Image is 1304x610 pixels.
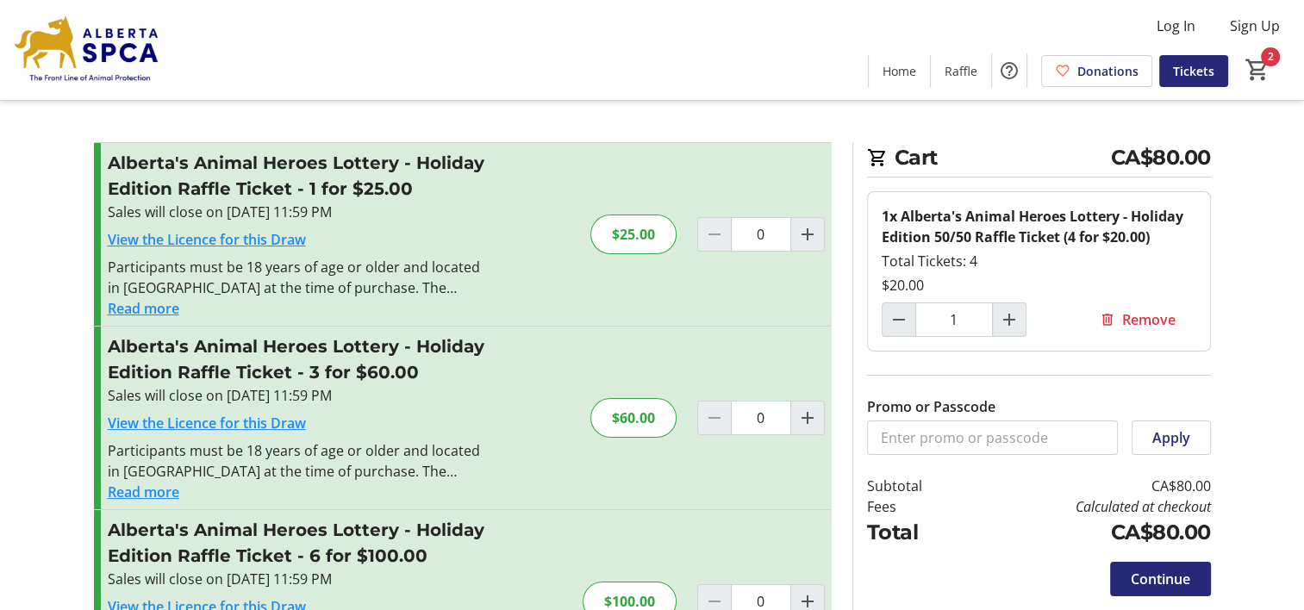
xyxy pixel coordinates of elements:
[108,482,179,502] button: Read more
[867,142,1211,177] h2: Cart
[108,569,484,589] div: Sales will close on [DATE] 11:59 PM
[882,275,1196,296] div: $20.00
[867,517,967,548] td: Total
[108,517,484,569] h3: Alberta's Animal Heroes Lottery - Holiday Edition Raffle Ticket - 6 for $100.00
[590,215,677,254] div: $25.00
[867,496,967,517] td: Fees
[731,401,791,435] input: Alberta's Animal Heroes Lottery - Holiday Edition Raffle Ticket Quantity
[867,476,967,496] td: Subtotal
[108,298,179,319] button: Read more
[966,517,1210,548] td: CA$80.00
[945,62,977,80] span: Raffle
[108,202,484,222] div: Sales will close on [DATE] 11:59 PM
[731,217,791,252] input: Alberta's Animal Heroes Lottery - Holiday Edition Raffle Ticket Quantity
[590,398,677,438] div: $60.00
[1143,12,1209,40] button: Log In
[869,55,930,87] a: Home
[1041,55,1152,87] a: Donations
[10,7,164,93] img: Alberta SPCA's Logo
[1079,302,1196,337] button: Remove
[108,230,306,249] a: View the Licence for this Draw
[108,385,484,406] div: Sales will close on [DATE] 11:59 PM
[883,62,916,80] span: Home
[867,420,1118,455] input: Enter promo or passcode
[966,496,1210,517] td: Calculated at checkout
[108,257,484,298] div: Participants must be 18 years of age or older and located in [GEOGRAPHIC_DATA] at the time of pur...
[966,476,1210,496] td: CA$80.00
[1122,309,1176,330] span: Remove
[1173,62,1214,80] span: Tickets
[882,251,1196,271] div: Total Tickets: 4
[108,440,484,482] div: Participants must be 18 years of age or older and located in [GEOGRAPHIC_DATA] at the time of pur...
[1216,12,1294,40] button: Sign Up
[1132,420,1211,455] button: Apply
[883,303,915,336] button: Decrement by one
[882,206,1196,247] div: 1x Alberta's Animal Heroes Lottery - Holiday Edition 50/50 Raffle Ticket (4 for $20.00)
[1077,62,1139,80] span: Donations
[992,53,1026,88] button: Help
[1111,142,1211,173] span: CA$80.00
[108,414,306,433] a: View the Licence for this Draw
[108,150,484,202] h3: Alberta's Animal Heroes Lottery - Holiday Edition Raffle Ticket - 1 for $25.00
[791,218,824,251] button: Increment by one
[108,333,484,385] h3: Alberta's Animal Heroes Lottery - Holiday Edition Raffle Ticket - 3 for $60.00
[1110,562,1211,596] button: Continue
[791,401,824,434] button: Increment by one
[1242,54,1273,85] button: Cart
[867,396,995,417] label: Promo or Passcode
[1131,569,1190,589] span: Continue
[931,55,991,87] a: Raffle
[1230,16,1280,36] span: Sign Up
[1152,427,1190,448] span: Apply
[1157,16,1195,36] span: Log In
[1159,55,1228,87] a: Tickets
[993,303,1026,336] button: Increment by one
[915,302,993,337] input: Alberta's Animal Heroes Lottery - Holiday Edition 50/50 Raffle Ticket (4 for $20.00) Quantity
